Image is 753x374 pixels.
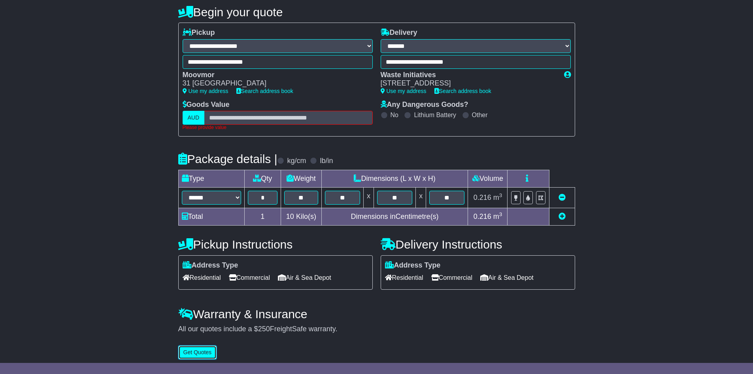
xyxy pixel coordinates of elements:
[178,346,217,359] button: Get Quotes
[183,28,215,37] label: Pickup
[286,213,294,220] span: 10
[559,213,566,220] a: Add new item
[499,211,502,217] sup: 3
[178,238,373,251] h4: Pickup Instructions
[178,325,575,334] div: All our quotes include a $ FreightSafe warranty.
[258,325,270,333] span: 250
[468,170,508,187] td: Volume
[183,111,205,125] label: AUD
[178,6,575,19] h4: Begin your quote
[281,208,322,225] td: Kilo(s)
[416,187,426,208] td: x
[381,238,575,251] h4: Delivery Instructions
[178,308,575,321] h4: Warranty & Insurance
[493,213,502,220] span: m
[229,271,270,284] span: Commercial
[385,271,423,284] span: Residential
[183,88,228,94] a: Use my address
[493,194,502,201] span: m
[499,192,502,198] sup: 3
[320,157,333,165] label: lb/in
[391,111,398,119] label: No
[381,88,427,94] a: Use my address
[385,261,441,270] label: Address Type
[381,79,556,88] div: [STREET_ADDRESS]
[281,170,322,187] td: Weight
[414,111,456,119] label: Lithium Battery
[278,271,331,284] span: Air & Sea Depot
[244,170,281,187] td: Qty
[431,271,472,284] span: Commercial
[183,71,365,80] div: Moovmor
[434,88,491,94] a: Search address book
[178,170,244,187] td: Type
[183,261,238,270] label: Address Type
[472,111,488,119] label: Other
[321,170,468,187] td: Dimensions (L x W x H)
[480,271,534,284] span: Air & Sea Depot
[474,194,491,201] span: 0.216
[559,194,566,201] a: Remove this item
[474,213,491,220] span: 0.216
[363,187,374,208] td: x
[381,101,468,109] label: Any Dangerous Goods?
[183,101,230,109] label: Goods Value
[183,125,373,130] div: Please provide value
[287,157,306,165] label: kg/cm
[183,271,221,284] span: Residential
[178,152,277,165] h4: Package details |
[178,208,244,225] td: Total
[381,71,556,80] div: Waste Initiatives
[183,79,365,88] div: 31 [GEOGRAPHIC_DATA]
[321,208,468,225] td: Dimensions in Centimetre(s)
[236,88,293,94] a: Search address book
[244,208,281,225] td: 1
[381,28,417,37] label: Delivery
